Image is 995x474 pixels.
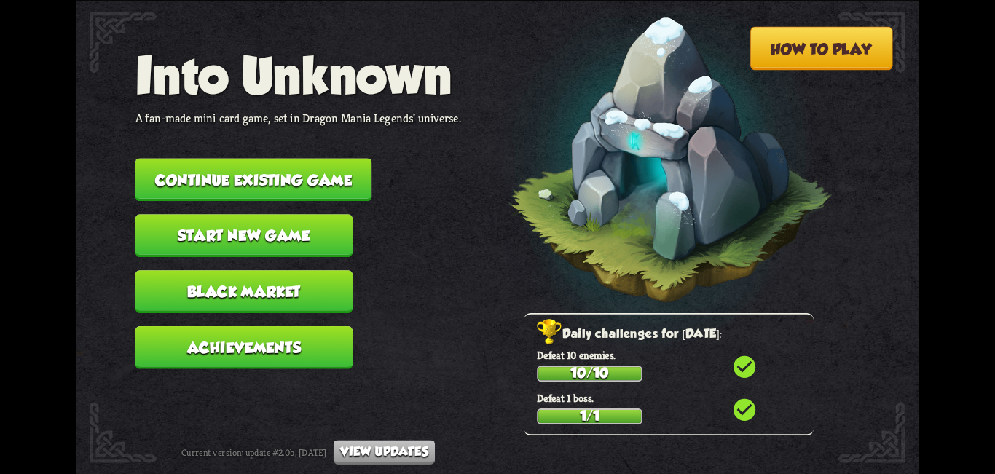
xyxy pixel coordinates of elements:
div: 10/10 [538,367,641,380]
p: Defeat 1 boss. [537,391,814,405]
button: How to play [750,26,893,70]
h1: Into Unknown [135,46,462,103]
p: A fan-made mini card game, set in Dragon Mania Legends' universe. [135,110,462,125]
button: Continue existing game [135,158,372,201]
button: Start new game [135,214,353,257]
i: check_circle [731,354,758,380]
button: Black Market [135,270,353,313]
i: check_circle [731,396,758,422]
h2: Daily challenges for [DATE]: [537,324,814,345]
p: Defeat 10 enemies. [537,348,814,362]
button: Achievements [135,326,353,369]
img: Golden_Trophy_Icon.png [537,319,562,345]
button: View updates [334,440,435,464]
div: 1/1 [538,409,641,422]
div: Current version: update #2.0b, [DATE] [181,440,435,464]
